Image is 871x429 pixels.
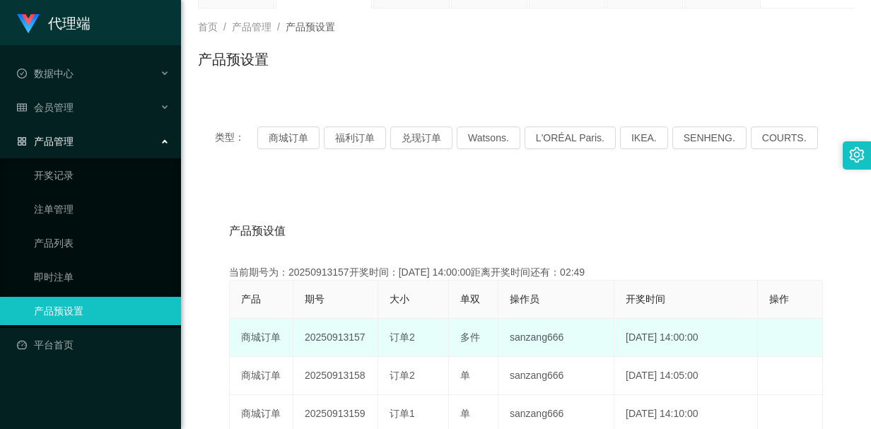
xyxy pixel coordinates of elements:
img: logo.9652507e.png [17,14,40,34]
button: IKEA. [620,127,668,149]
span: 数据中心 [17,68,74,79]
span: / [223,21,226,33]
span: 首页 [198,21,218,33]
span: 开奖时间 [626,293,665,305]
span: 产品预设置 [286,21,335,33]
span: / [277,21,280,33]
button: COURTS. [751,127,818,149]
span: 期号 [305,293,325,305]
td: [DATE] 14:05:00 [614,357,758,395]
button: 兑现订单 [390,127,452,149]
span: 产品管理 [232,21,271,33]
span: 单 [460,408,470,419]
button: 商城订单 [257,127,320,149]
button: L'ORÉAL Paris. [525,127,616,149]
span: 产品管理 [17,136,74,147]
h1: 代理端 [48,1,90,46]
span: 产品 [241,293,261,305]
span: 订单2 [390,370,415,381]
span: 多件 [460,331,480,343]
td: sanzang666 [498,357,614,395]
a: 产品列表 [34,229,170,257]
button: 福利订单 [324,127,386,149]
a: 图标: dashboard平台首页 [17,331,170,359]
span: 会员管理 [17,102,74,113]
button: SENHENG. [672,127,747,149]
span: 类型： [215,127,257,149]
div: 当前期号为：20250913157开奖时间：[DATE] 14:00:00距离开奖时间还有：02:49 [229,265,823,280]
i: 图标: appstore-o [17,136,27,146]
td: 商城订单 [230,357,293,395]
span: 操作 [769,293,789,305]
a: 注单管理 [34,195,170,223]
span: 操作员 [510,293,539,305]
button: Watsons. [457,127,520,149]
td: sanzang666 [498,319,614,357]
a: 代理端 [17,17,90,28]
td: 商城订单 [230,319,293,357]
span: 订单1 [390,408,415,419]
a: 开奖记录 [34,161,170,189]
td: [DATE] 14:00:00 [614,319,758,357]
span: 订单2 [390,331,415,343]
a: 产品预设置 [34,297,170,325]
span: 大小 [390,293,409,305]
span: 单 [460,370,470,381]
td: 20250913158 [293,357,378,395]
span: 单双 [460,293,480,305]
i: 图标: table [17,102,27,112]
h1: 产品预设置 [198,49,269,70]
span: 产品预设值 [229,223,286,240]
a: 即时注单 [34,263,170,291]
td: 20250913157 [293,319,378,357]
i: 图标: check-circle-o [17,69,27,78]
i: 图标: setting [849,147,865,163]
